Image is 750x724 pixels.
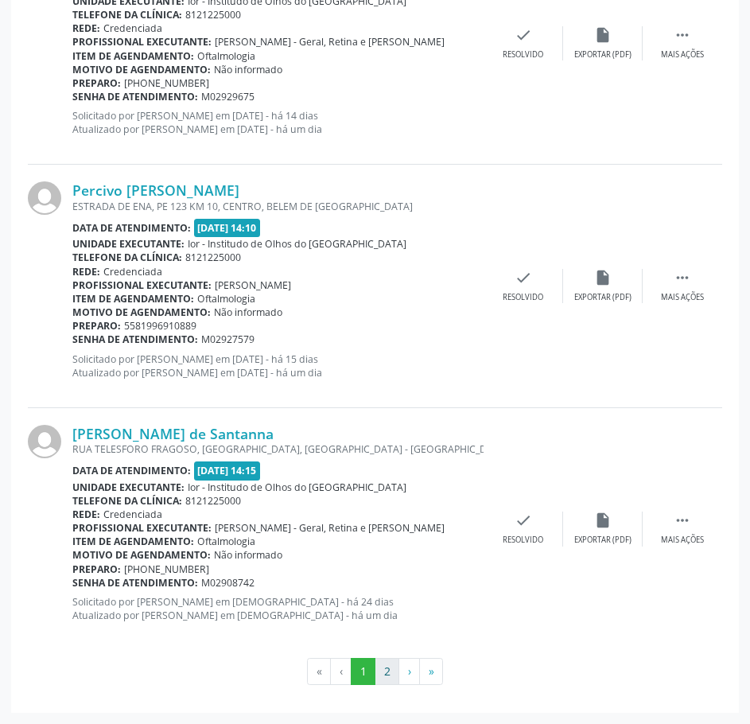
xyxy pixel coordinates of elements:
[124,319,196,333] span: 5581996910889
[188,481,406,494] span: Ior - Institudo de Olhos do [GEOGRAPHIC_DATA]
[124,562,209,576] span: [PHONE_NUMBER]
[398,658,420,685] button: Go to next page
[72,548,211,562] b: Motivo de agendamento:
[28,425,61,458] img: img
[185,251,241,264] span: 8121225000
[72,63,211,76] b: Motivo de agendamento:
[72,562,121,576] b: Preparo:
[72,319,121,333] b: Preparo:
[197,292,255,306] span: Oftalmologia
[72,278,212,292] b: Profissional executante:
[574,535,631,546] div: Exportar (PDF)
[28,658,722,685] ul: Pagination
[72,265,100,278] b: Rede:
[72,109,484,136] p: Solicitado por [PERSON_NAME] em [DATE] - há 14 dias Atualizado por [PERSON_NAME] em [DATE] - há u...
[72,352,484,380] p: Solicitado por [PERSON_NAME] em [DATE] - há 15 dias Atualizado por [PERSON_NAME] em [DATE] - há u...
[72,306,211,319] b: Motivo de agendamento:
[72,292,194,306] b: Item de agendamento:
[72,90,198,103] b: Senha de atendimento:
[72,237,185,251] b: Unidade executante:
[72,333,198,346] b: Senha de atendimento:
[503,292,543,303] div: Resolvido
[72,535,194,548] b: Item de agendamento:
[72,8,182,21] b: Telefone da clínica:
[194,461,261,480] span: [DATE] 14:15
[215,521,445,535] span: [PERSON_NAME] - Geral, Retina e [PERSON_NAME]
[594,269,612,286] i: insert_drive_file
[503,49,543,60] div: Resolvido
[72,35,212,49] b: Profissional executante:
[72,200,484,213] div: ESTRADA DE ENA, PE 123 KM 10, CENTRO, BELEM DE [GEOGRAPHIC_DATA]
[185,8,241,21] span: 8121225000
[28,181,61,215] img: img
[194,219,261,237] span: [DATE] 14:10
[72,508,100,521] b: Rede:
[72,442,484,456] div: RUA TELESFORO FRAGOSO, [GEOGRAPHIC_DATA], [GEOGRAPHIC_DATA] - [GEOGRAPHIC_DATA]
[72,521,212,535] b: Profissional executante:
[103,265,162,278] span: Credenciada
[72,481,185,494] b: Unidade executante:
[574,49,631,60] div: Exportar (PDF)
[214,548,282,562] span: Não informado
[674,26,691,44] i: 
[72,221,191,235] b: Data de atendimento:
[124,76,209,90] span: [PHONE_NUMBER]
[197,49,255,63] span: Oftalmologia
[72,181,239,199] a: Percivo [PERSON_NAME]
[103,508,162,521] span: Credenciada
[72,494,182,508] b: Telefone da clínica:
[215,278,291,292] span: [PERSON_NAME]
[661,49,704,60] div: Mais ações
[72,251,182,264] b: Telefone da clínica:
[515,512,532,529] i: check
[197,535,255,548] span: Oftalmologia
[72,49,194,63] b: Item de agendamento:
[503,535,543,546] div: Resolvido
[215,35,445,49] span: [PERSON_NAME] - Geral, Retina e [PERSON_NAME]
[674,512,691,529] i: 
[72,595,484,622] p: Solicitado por [PERSON_NAME] em [DEMOGRAPHIC_DATA] - há 24 dias Atualizado por [PERSON_NAME] em [...
[674,269,691,286] i: 
[594,512,612,529] i: insert_drive_file
[188,237,406,251] span: Ior - Institudo de Olhos do [GEOGRAPHIC_DATA]
[351,658,375,685] button: Go to page 1
[214,306,282,319] span: Não informado
[201,576,255,590] span: M02908742
[72,576,198,590] b: Senha de atendimento:
[185,494,241,508] span: 8121225000
[72,464,191,477] b: Data de atendimento:
[72,76,121,90] b: Preparo:
[419,658,443,685] button: Go to last page
[375,658,399,685] button: Go to page 2
[201,333,255,346] span: M02927579
[72,21,100,35] b: Rede:
[515,26,532,44] i: check
[72,425,274,442] a: [PERSON_NAME] de Santanna
[574,292,631,303] div: Exportar (PDF)
[214,63,282,76] span: Não informado
[201,90,255,103] span: M02929675
[515,269,532,286] i: check
[103,21,162,35] span: Credenciada
[594,26,612,44] i: insert_drive_file
[661,292,704,303] div: Mais ações
[661,535,704,546] div: Mais ações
